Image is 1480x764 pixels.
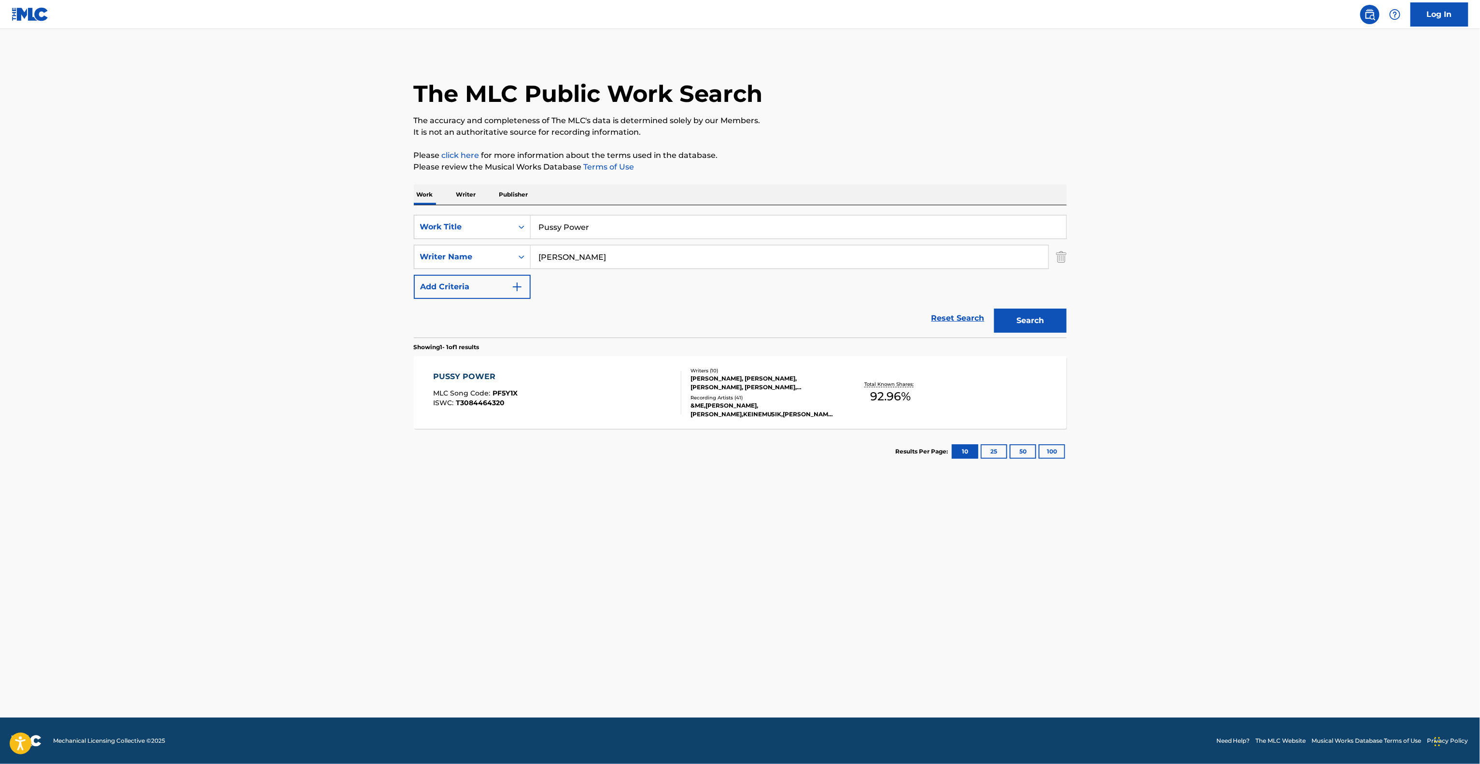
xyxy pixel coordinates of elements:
div: Writer Name [420,251,507,263]
div: &ME,[PERSON_NAME],[PERSON_NAME],KEINEMUSIK,[PERSON_NAME], &ME, [PERSON_NAME], RAMPA, KEINEMUSIK, ... [691,401,836,419]
div: [PERSON_NAME], [PERSON_NAME], [PERSON_NAME], [PERSON_NAME], [PERSON_NAME], [PERSON_NAME], [PERSON... [691,374,836,392]
button: 50 [1010,444,1036,459]
a: Musical Works Database Terms of Use [1312,736,1422,745]
img: 9d2ae6d4665cec9f34b9.svg [511,281,523,293]
a: The MLC Website [1256,736,1306,745]
a: Public Search [1360,5,1380,24]
a: click here [442,151,479,160]
a: PUSSY POWERMLC Song Code:PF5Y1XISWC:T3084464320Writers (10)[PERSON_NAME], [PERSON_NAME], [PERSON_... [414,356,1067,429]
p: Publisher [496,184,531,205]
p: Please review the Musical Works Database [414,161,1067,173]
h1: The MLC Public Work Search [414,79,763,108]
p: The accuracy and completeness of The MLC's data is determined solely by our Members. [414,115,1067,127]
form: Search Form [414,215,1067,338]
img: logo [12,735,42,747]
div: PUSSY POWER [433,371,518,382]
button: Add Criteria [414,275,531,299]
div: Help [1385,5,1405,24]
span: T3084464320 [456,398,505,407]
span: 92.96 % [870,388,911,405]
img: Delete Criterion [1056,245,1067,269]
span: PF5Y1X [493,389,518,397]
img: help [1389,9,1401,20]
a: Log In [1410,2,1468,27]
iframe: Chat Widget [1432,718,1480,764]
a: Need Help? [1216,736,1250,745]
button: 25 [981,444,1007,459]
span: Mechanical Licensing Collective © 2025 [53,736,165,745]
img: MLC Logo [12,7,49,21]
a: Reset Search [927,308,989,329]
div: Work Title [420,221,507,233]
button: Search [994,309,1067,333]
p: Total Known Shares: [865,381,916,388]
div: Writers ( 10 ) [691,367,836,374]
button: 10 [952,444,978,459]
p: Results Per Page: [896,447,951,456]
div: Recording Artists ( 41 ) [691,394,836,401]
a: Terms of Use [582,162,634,171]
span: ISWC : [433,398,456,407]
p: Writer [453,184,479,205]
span: MLC Song Code : [433,389,493,397]
p: Please for more information about the terms used in the database. [414,150,1067,161]
div: Drag [1435,727,1440,756]
p: Work [414,184,436,205]
p: It is not an authoritative source for recording information. [414,127,1067,138]
a: Privacy Policy [1427,736,1468,745]
p: Showing 1 - 1 of 1 results [414,343,479,352]
button: 100 [1039,444,1065,459]
img: search [1364,9,1376,20]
